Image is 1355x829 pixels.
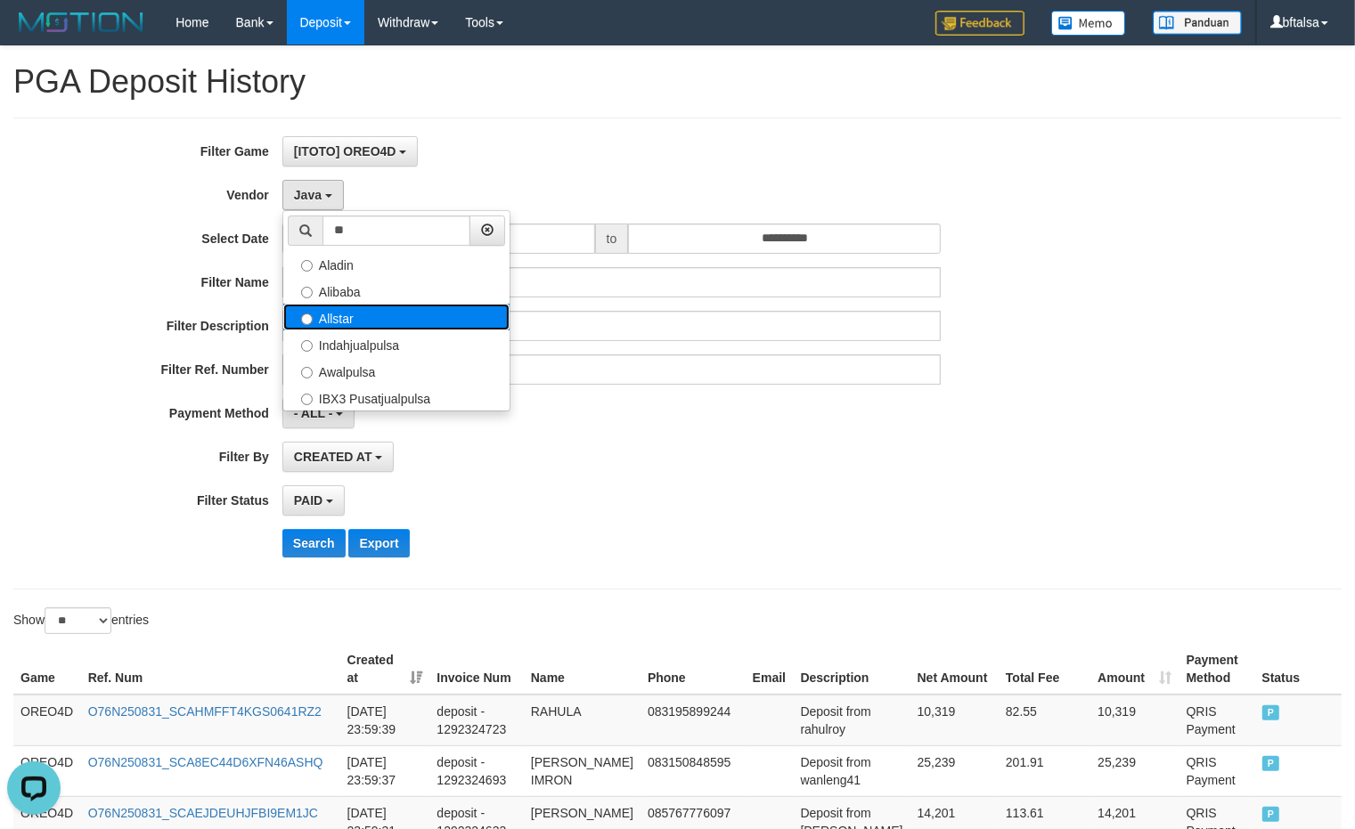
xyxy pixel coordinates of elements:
[641,745,746,796] td: 083150848595
[301,367,313,378] input: Awalpulsa
[282,529,346,557] button: Search
[294,144,396,158] span: [ITOTO] OREO4D
[1090,745,1179,796] td: 25,239
[13,695,81,746] td: OREO4D
[1051,11,1126,36] img: Button%20Memo.svg
[1262,705,1280,720] span: PAID
[301,394,313,405] input: IBX3 Pusatjualpulsa
[595,224,629,254] span: to
[283,384,510,410] label: IBX3 Pusatjualpulsa
[794,695,910,746] td: Deposit from rahulroy
[294,450,372,464] span: CREATED AT
[88,755,323,769] a: O76N250831_SCA8EC44D6XFN46ASHQ
[1262,807,1280,822] span: PAID
[340,644,430,695] th: Created at: activate to sort column ascending
[910,695,999,746] td: 10,319
[935,11,1024,36] img: Feedback.jpg
[1180,644,1255,695] th: Payment Method
[999,745,1090,796] td: 201.91
[13,64,1342,100] h1: PGA Deposit History
[294,406,333,420] span: - ALL -
[910,644,999,695] th: Net Amount
[294,493,322,508] span: PAID
[88,704,322,719] a: O76N250831_SCAHMFFT4KGS0641RZ2
[999,644,1090,695] th: Total Fee
[283,304,510,330] label: Allstar
[1153,11,1242,35] img: panduan.png
[429,745,523,796] td: deposit - 1292324693
[1255,644,1342,695] th: Status
[301,340,313,352] input: Indahjualpulsa
[641,644,746,695] th: Phone
[282,136,419,167] button: [ITOTO] OREO4D
[282,180,344,210] button: Java
[13,607,149,634] label: Show entries
[429,695,523,746] td: deposit - 1292324723
[283,250,510,277] label: Aladin
[7,7,61,61] button: Open LiveChat chat widget
[294,188,322,202] span: Java
[283,277,510,304] label: Alibaba
[641,695,746,746] td: 083195899244
[1180,745,1255,796] td: QRIS Payment
[429,644,523,695] th: Invoice Num
[794,745,910,796] td: Deposit from wanleng41
[1262,756,1280,771] span: PAID
[301,287,313,298] input: Alibaba
[301,313,313,325] input: Allstar
[283,330,510,357] label: Indahjualpulsa
[282,442,395,472] button: CREATED AT
[999,695,1090,746] td: 82.55
[45,607,111,634] select: Showentries
[1180,695,1255,746] td: QRIS Payment
[524,745,641,796] td: [PERSON_NAME] IMRON
[81,644,340,695] th: Ref. Num
[282,398,355,428] button: - ALL -
[13,745,81,796] td: OREO4D
[301,260,313,272] input: Aladin
[340,695,430,746] td: [DATE] 23:59:39
[340,745,430,796] td: [DATE] 23:59:37
[910,745,999,796] td: 25,239
[282,485,345,516] button: PAID
[13,9,149,36] img: MOTION_logo.png
[1090,644,1179,695] th: Amount: activate to sort column ascending
[794,644,910,695] th: Description
[283,357,510,384] label: Awalpulsa
[524,644,641,695] th: Name
[1090,695,1179,746] td: 10,319
[524,695,641,746] td: RAHULA
[88,806,318,820] a: O76N250831_SCAEJDEUHJFBI9EM1JC
[13,644,81,695] th: Game
[348,529,409,557] button: Export
[746,644,794,695] th: Email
